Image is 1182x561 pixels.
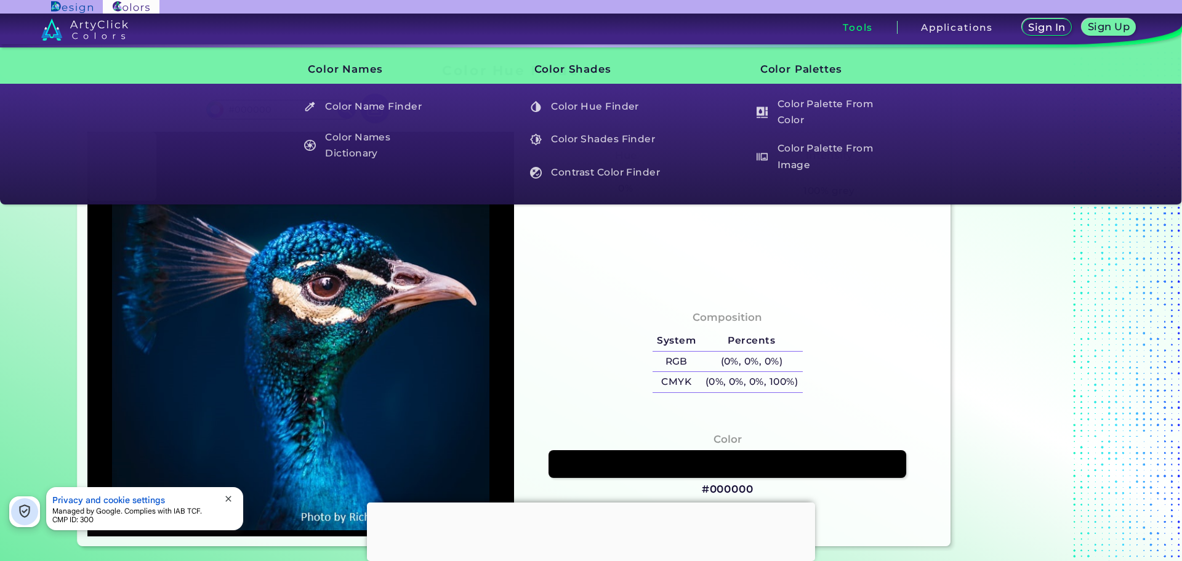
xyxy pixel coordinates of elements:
[693,309,762,326] h4: Composition
[530,167,542,179] img: icon_color_contrast_white.svg
[525,95,668,118] h5: Color Hue Finder
[739,54,895,85] h3: Color Palettes
[525,161,668,184] h5: Contrast Color Finder
[523,161,669,184] a: Contrast Color Finder
[1088,22,1128,32] h5: Sign Up
[749,139,895,174] a: Color Palette From Image
[304,101,316,113] img: icon_color_name_finder_white.svg
[843,23,873,32] h3: Tools
[530,101,542,113] img: icon_color_hue_white.svg
[367,502,815,558] iframe: Advertisement
[714,430,742,448] h4: Color
[513,54,669,85] h3: Color Shades
[701,331,803,351] h5: Percents
[955,59,1109,551] iframe: Advertisement
[297,128,443,163] a: Color Names Dictionary
[757,151,768,163] img: icon_palette_from_image_white.svg
[530,134,542,145] img: icon_color_shades_white.svg
[41,18,128,41] img: logo_artyclick_colors_white.svg
[750,95,894,130] h5: Color Palette From Color
[298,128,441,163] h5: Color Names Dictionary
[94,138,508,530] img: img_pavlin.jpg
[523,95,669,118] a: Color Hue Finder
[750,139,894,174] h5: Color Palette From Image
[921,23,993,32] h3: Applications
[653,372,701,392] h5: CMYK
[653,331,701,351] h5: System
[525,128,668,151] h5: Color Shades Finder
[702,482,754,497] h3: #000000
[757,107,768,118] img: icon_col_pal_col_white.svg
[1083,19,1134,36] a: Sign Up
[653,352,701,372] h5: RGB
[304,140,316,151] img: icon_color_names_dictionary_white.svg
[51,1,92,13] img: ArtyClick Design logo
[701,372,803,392] h5: (0%, 0%, 0%, 100%)
[1023,19,1071,36] a: Sign In
[297,95,443,118] a: Color Name Finder
[749,95,895,130] a: Color Palette From Color
[298,95,441,118] h5: Color Name Finder
[287,54,443,85] h3: Color Names
[523,128,669,151] a: Color Shades Finder
[701,352,803,372] h5: (0%, 0%, 0%)
[1029,23,1064,33] h5: Sign In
